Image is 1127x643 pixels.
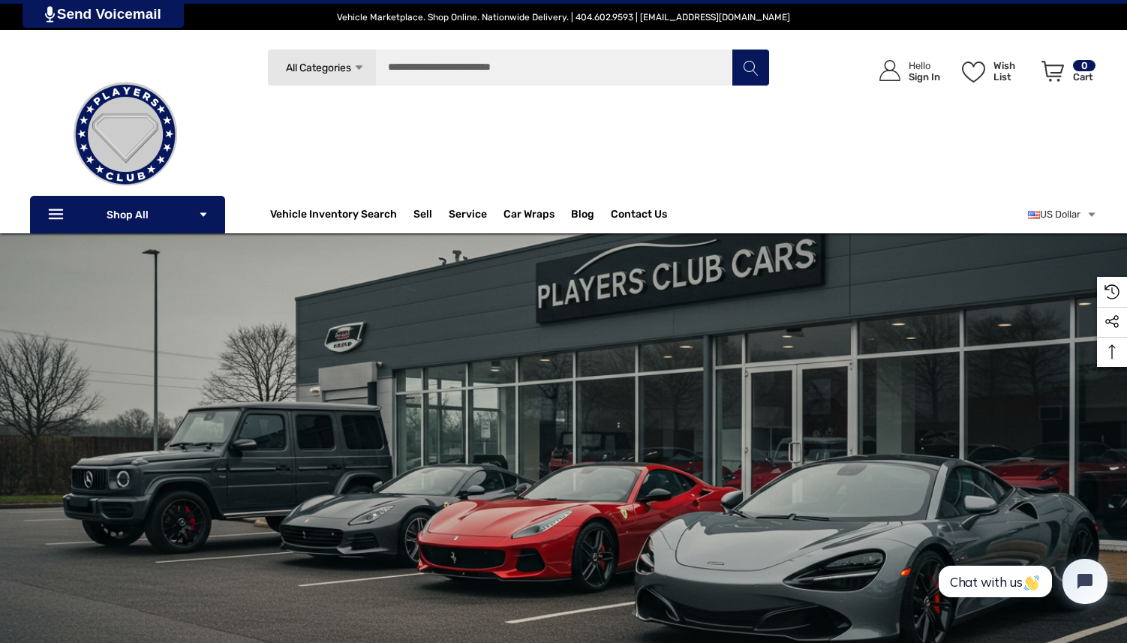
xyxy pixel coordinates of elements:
[1073,71,1095,83] p: Cart
[1035,45,1097,104] a: Cart with 0 items
[909,60,940,71] p: Hello
[267,49,376,86] a: All Categories Icon Arrow Down Icon Arrow Up
[922,546,1120,617] iframe: Tidio Chat
[1104,314,1119,329] svg: Social Media
[503,208,554,224] span: Car Wraps
[611,208,667,224] a: Contact Us
[413,200,449,230] a: Sell
[50,59,200,209] img: Players Club | Cars For Sale
[909,71,940,83] p: Sign In
[732,49,769,86] button: Search
[1028,200,1097,230] a: USD
[1104,284,1119,299] svg: Recently Viewed
[337,12,790,23] span: Vehicle Marketplace. Shop Online. Nationwide Delivery. | 404.602.9593 | [EMAIL_ADDRESS][DOMAIN_NAME]
[955,45,1035,97] a: Wish List Wish List
[413,208,432,224] span: Sell
[47,206,69,224] svg: Icon Line
[353,62,365,74] svg: Icon Arrow Down
[198,209,209,220] svg: Icon Arrow Down
[1073,60,1095,71] p: 0
[285,62,350,74] span: All Categories
[862,45,948,97] a: Sign in
[449,208,487,224] a: Service
[962,62,985,83] svg: Wish List
[1097,344,1127,359] svg: Top
[1041,61,1064,82] svg: Review Your Cart
[571,208,594,224] a: Blog
[879,60,900,81] svg: Icon User Account
[993,60,1033,83] p: Wish List
[30,196,225,233] p: Shop All
[503,200,571,230] a: Car Wraps
[270,208,397,224] a: Vehicle Inventory Search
